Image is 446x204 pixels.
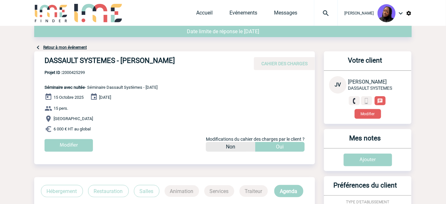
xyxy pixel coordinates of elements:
[45,70,62,75] b: Projet ID :
[229,10,257,19] a: Evénements
[41,185,83,197] p: Hébergement
[344,11,374,15] span: [PERSON_NAME]
[45,56,238,67] h4: DASSAULT SYSTEMES - [PERSON_NAME]
[355,109,381,119] button: Modifier
[377,98,383,104] img: chat-24-px-w.png
[351,98,357,104] img: fixe.png
[54,95,84,100] span: 15 Octobre 2025
[274,185,303,197] p: Agenda
[261,61,308,66] span: CAHIER DES CHARGES
[226,142,235,152] p: Non
[378,4,396,22] img: 131349-0.png
[204,185,234,197] p: Services
[54,117,93,121] span: [GEOGRAPHIC_DATA]
[327,134,404,148] h3: Mes notes
[206,137,305,142] span: Modifications du cahier des charges par le client ?
[327,181,404,195] h3: Préférences du client
[327,56,404,70] h3: Votre client
[344,154,392,166] input: Ajouter
[274,10,297,19] a: Messages
[45,85,157,90] span: - Séminaire Dassault Systèmes - [DATE]
[165,185,199,197] p: Animation
[45,70,157,75] span: 2000425299
[45,139,93,152] input: Modifier
[364,98,370,104] img: portable.png
[99,95,111,100] span: [DATE]
[276,142,284,152] p: Oui
[54,106,68,111] span: 15 pers.
[196,10,213,19] a: Accueil
[88,185,129,197] p: Restauration
[348,86,392,91] span: DASSAULT SYSTEMES
[34,4,68,22] img: IME-Finder
[43,45,87,50] a: Retour à mon événement
[348,79,387,85] span: [PERSON_NAME]
[335,82,341,88] span: JV
[134,185,159,197] p: Salles
[54,127,91,132] span: 6 000 € HT au global
[45,85,85,90] span: Séminaire avec nuitée
[187,28,259,35] span: Date limite de réponse le [DATE]
[239,185,268,197] p: Traiteur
